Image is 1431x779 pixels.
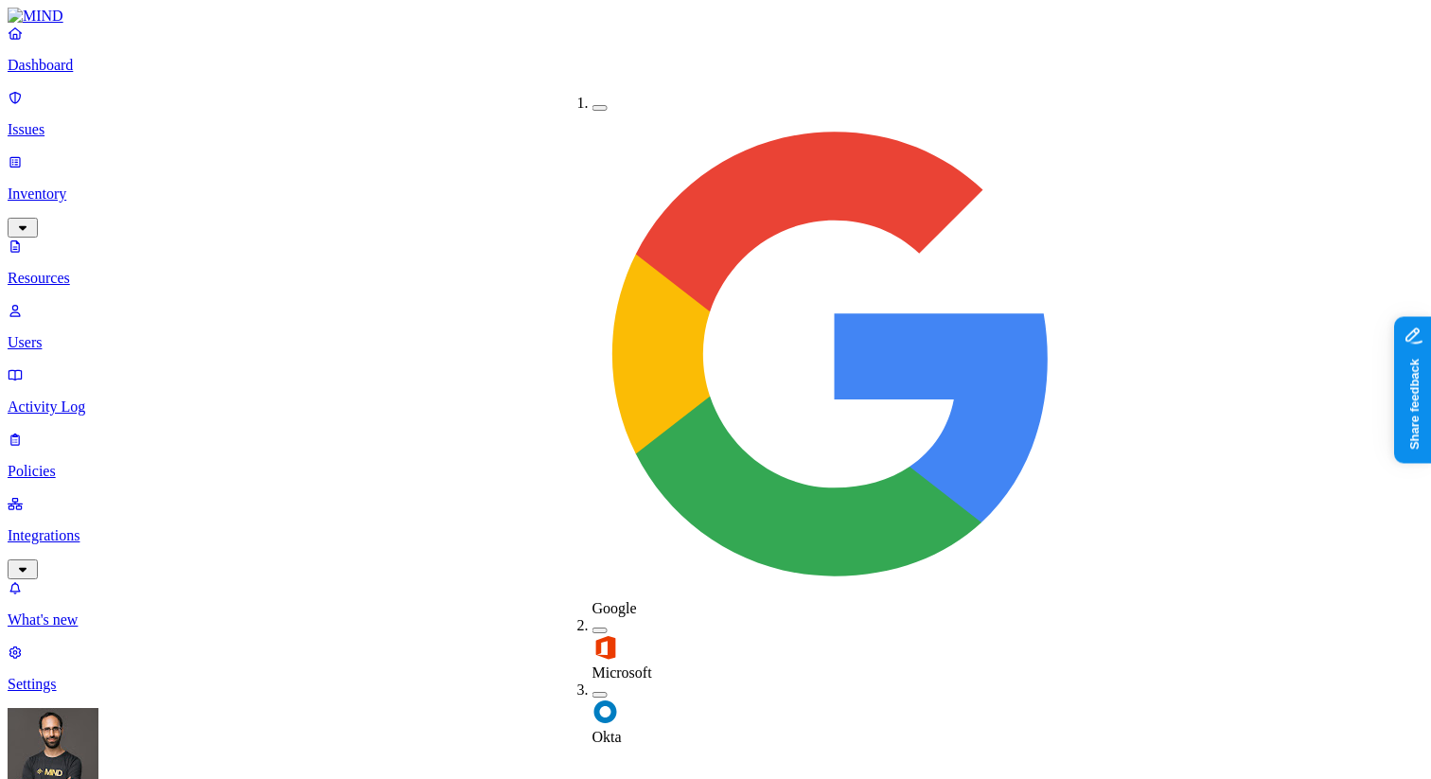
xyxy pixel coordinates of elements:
[8,270,1423,287] p: Resources
[592,634,619,661] img: office-365
[8,644,1423,693] a: Settings
[8,398,1423,416] p: Activity Log
[8,121,1423,138] p: Issues
[8,8,63,25] img: MIND
[592,729,622,745] span: Okta
[592,664,652,681] span: Microsoft
[8,579,1423,629] a: What's new
[8,89,1423,138] a: Issues
[8,334,1423,351] p: Users
[8,153,1423,235] a: Inventory
[8,25,1423,74] a: Dashboard
[8,527,1423,544] p: Integrations
[8,57,1423,74] p: Dashboard
[592,699,619,725] img: okta2
[8,186,1423,203] p: Inventory
[8,238,1423,287] a: Resources
[8,676,1423,693] p: Settings
[8,431,1423,480] a: Policies
[8,8,1423,25] a: MIND
[592,112,1077,596] img: google-workspace
[8,495,1423,576] a: Integrations
[8,463,1423,480] p: Policies
[8,366,1423,416] a: Activity Log
[8,302,1423,351] a: Users
[8,611,1423,629] p: What's new
[592,600,637,616] span: Google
